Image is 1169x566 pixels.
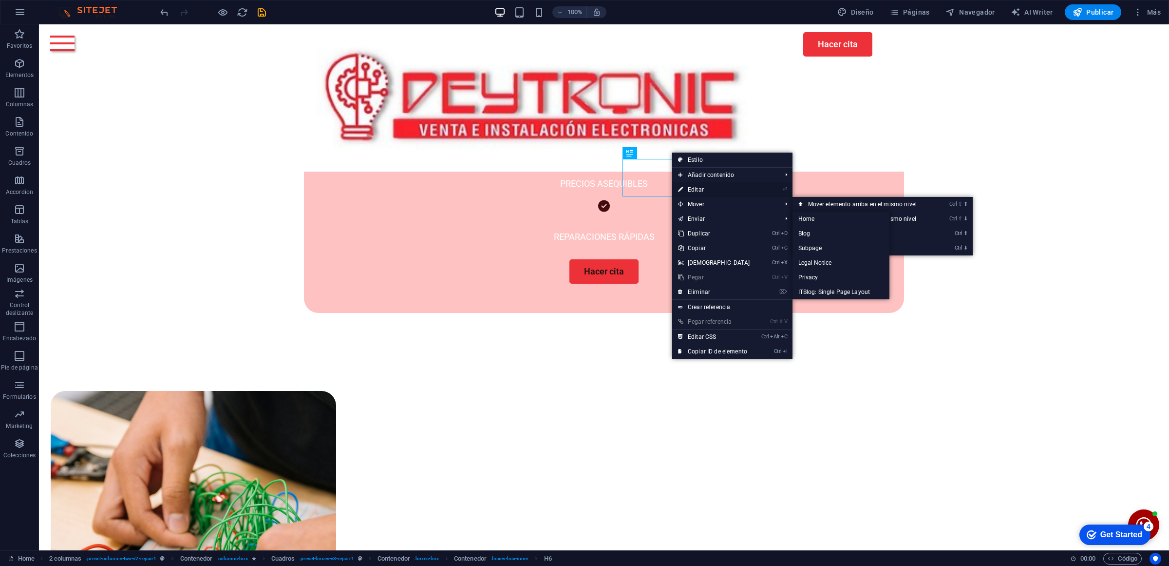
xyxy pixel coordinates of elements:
p: Pie de página [1,364,38,371]
span: Navegador [945,7,995,17]
p: Colecciones [3,451,36,459]
p: Cuadros [8,159,31,167]
div: 4 [72,2,82,12]
i: Ctrl [772,274,780,280]
i: Al redimensionar, ajustar el nivel de zoom automáticamente para ajustarse al dispositivo elegido. [592,8,601,17]
button: Haz clic para salir del modo de previsualización y seguir editando [217,6,228,18]
button: save [256,6,267,18]
span: Haz clic para seleccionar y doble clic para editar [271,553,295,565]
div: Get Started [29,11,71,20]
a: Ctrl⇧⬆Mover elemento arriba en el mismo nivel [792,197,936,212]
a: Home [792,212,890,226]
i: D [781,230,788,236]
span: . boxes-box [414,553,439,565]
a: CtrlVPegar [672,270,756,285]
i: C [781,333,788,340]
i: Ctrl [949,201,957,207]
i: ⬇ [963,245,968,251]
p: Columnas [6,100,34,108]
p: Encabezado [3,334,36,342]
i: Este elemento es un preajuste personalizable [358,556,362,561]
i: Ctrl [772,245,780,251]
button: Páginas [886,4,934,20]
span: Haz clic para seleccionar y doble clic para editar [454,553,487,565]
p: Favoritos [7,42,32,50]
span: Mover [672,197,778,212]
button: Publicar [1065,4,1122,20]
span: Código [1108,553,1137,565]
a: Crear referencia [672,300,792,314]
a: CtrlAltCEditar CSS [672,330,756,344]
a: CtrlCCopiar [672,241,756,255]
p: Imágenes [6,276,33,284]
i: ⇧ [958,201,962,207]
a: ITBlog: Single Page Layout [792,285,890,299]
a: ⌦Eliminar [672,285,756,299]
img: Editor Logo [56,6,129,18]
span: . preset-columns-two-v2-repair1 [86,553,157,565]
p: Accordion [6,188,33,196]
button: Más [1129,4,1165,20]
button: Diseño [833,4,878,20]
i: Ctrl [772,259,780,266]
nav: breadcrumb [49,553,552,565]
h6: 100% [567,6,583,18]
a: Ctrl⇧VPegar referencia [672,314,756,329]
i: I [783,348,788,354]
i: ⏎ [783,186,787,193]
span: Haz clic para seleccionar y doble clic para editar [544,553,552,565]
i: X [781,259,788,266]
div: Get Started 4 items remaining, 20% complete [8,5,79,25]
button: Open chat window [1089,485,1120,516]
button: reload [236,6,248,18]
h6: Tiempo de la sesión [1070,553,1096,565]
button: Usercentrics [1150,553,1161,565]
i: Ctrl [770,318,778,325]
a: Estilo [672,153,792,167]
a: CtrlX[DEMOGRAPHIC_DATA] [672,255,756,270]
span: Páginas [889,7,930,17]
i: Ctrl [949,215,957,222]
span: AI Writer [1011,7,1053,17]
span: 00 00 [1080,553,1095,565]
span: Haz clic para seleccionar y doble clic para editar [377,553,410,565]
button: AI Writer [1007,4,1057,20]
a: Haz clic para cancelar la selección y doble clic para abrir páginas [8,553,35,565]
p: Prestaciones [2,247,37,254]
a: Subpage [792,241,890,255]
div: Diseño (Ctrl+Alt+Y) [833,4,878,20]
p: Elementos [5,71,34,79]
span: Haz clic para seleccionar y doble clic para editar [49,553,82,565]
i: ⬇ [963,215,968,222]
i: ⬆ [963,201,968,207]
i: C [781,245,788,251]
i: Ctrl [955,245,962,251]
i: Guardar (Ctrl+S) [256,7,267,18]
p: Contenido [5,130,33,137]
a: Legal Notice [792,255,890,270]
span: Haz clic para seleccionar y doble clic para editar [180,553,213,565]
i: Deshacer: Cambiar icono (Ctrl+Z) [159,7,170,18]
span: Añadir contenido [672,168,778,182]
button: Navegador [942,4,999,20]
button: Código [1103,553,1142,565]
i: ⌦ [779,289,787,295]
i: Ctrl [772,230,780,236]
i: Volver a cargar página [237,7,248,18]
i: Ctrl [774,348,782,354]
span: Diseño [837,7,874,17]
i: Este elemento es un preajuste personalizable [160,556,165,561]
p: Tablas [11,217,29,225]
button: undo [158,6,170,18]
a: Privacy [792,270,890,285]
button: 100% [552,6,587,18]
a: CtrlDDuplicar [672,226,756,241]
i: El elemento contiene una animación [252,556,256,561]
i: ⇧ [958,215,962,222]
i: V [784,318,787,325]
span: . preset-boxes-v3-repair1 [299,553,354,565]
i: ⬆ [963,230,968,236]
a: CtrlICopiar ID de elemento [672,344,756,359]
a: Enviar [672,212,778,226]
i: Ctrl [761,333,769,340]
